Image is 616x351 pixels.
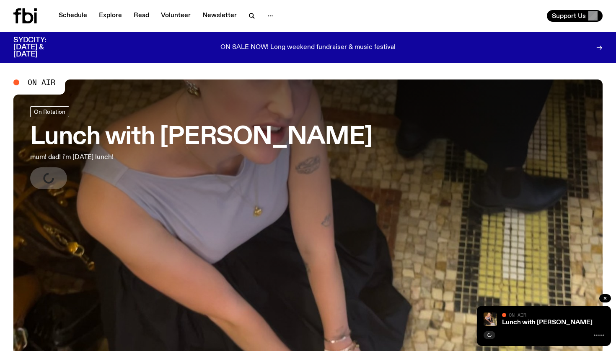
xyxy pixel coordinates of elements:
a: Read [129,10,154,22]
span: On Air [28,79,55,86]
span: On Air [509,312,526,318]
span: On Rotation [34,108,65,115]
p: ON SALE NOW! Long weekend fundraiser & music festival [220,44,396,51]
h3: SYDCITY: [DATE] & [DATE] [13,37,67,58]
p: mum! dad! i'm [DATE] lunch! [30,152,245,162]
a: Lunch with [PERSON_NAME] [502,319,593,326]
a: Explore [94,10,127,22]
span: Support Us [552,12,586,20]
button: Support Us [547,10,603,22]
a: Schedule [54,10,92,22]
a: Volunteer [156,10,196,22]
h3: Lunch with [PERSON_NAME] [30,126,373,149]
img: SLC lunch cover [484,313,497,326]
a: On Rotation [30,106,69,117]
a: Lunch with [PERSON_NAME]mum! dad! i'm [DATE] lunch! [30,106,373,189]
a: Newsletter [197,10,242,22]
